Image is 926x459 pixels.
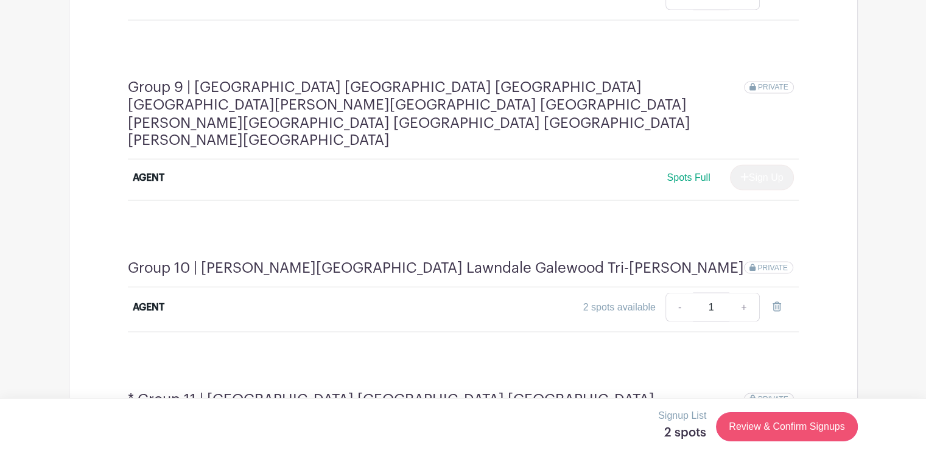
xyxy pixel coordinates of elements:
a: + [729,292,759,321]
div: AGENT [133,300,164,314]
h4: Group 9 | [GEOGRAPHIC_DATA] [GEOGRAPHIC_DATA] [GEOGRAPHIC_DATA] [GEOGRAPHIC_DATA][PERSON_NAME][GE... [128,79,745,149]
div: AGENT [133,170,164,184]
span: Spots Full [667,172,710,182]
p: Signup List [658,408,706,423]
a: Review & Confirm Signups [716,412,857,441]
h4: Group 10 | [PERSON_NAME][GEOGRAPHIC_DATA] Lawndale Galewood Tri-[PERSON_NAME] [128,259,744,276]
span: PRIVATE [757,263,788,272]
span: PRIVATE [758,83,788,91]
span: PRIVATE [758,394,788,403]
a: - [665,292,693,321]
h5: 2 spots [658,426,706,440]
div: 2 spots available [583,300,656,314]
h4: * Group 11 | [GEOGRAPHIC_DATA] [GEOGRAPHIC_DATA] [GEOGRAPHIC_DATA] [GEOGRAPHIC_DATA] Pilsen etc -... [128,390,745,443]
